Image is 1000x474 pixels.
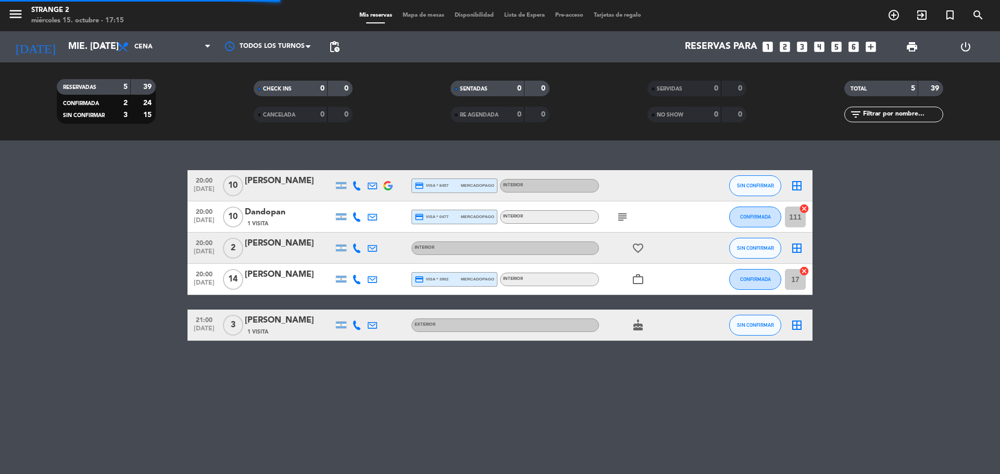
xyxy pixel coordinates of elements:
[63,85,96,90] span: RESERVADAS
[729,175,781,196] button: SIN CONFIRMAR
[415,181,424,190] i: credit_card
[517,85,521,92] strong: 0
[616,211,629,223] i: subject
[449,12,499,18] span: Disponibilidad
[740,214,771,220] span: CONFIRMADA
[740,276,771,282] span: CONFIRMADA
[589,12,646,18] span: Tarjetas de regalo
[738,85,744,92] strong: 0
[541,111,547,118] strong: 0
[223,175,243,196] span: 10
[191,313,217,325] span: 21:00
[223,315,243,336] span: 3
[245,174,333,188] div: [PERSON_NAME]
[223,269,243,290] span: 14
[191,325,217,337] span: [DATE]
[415,246,434,250] span: INTERIOR
[906,41,918,53] span: print
[320,111,324,118] strong: 0
[791,242,803,254] i: border_all
[191,205,217,217] span: 20:00
[191,174,217,186] span: 20:00
[729,315,781,336] button: SIN CONFIRMAR
[191,186,217,198] span: [DATE]
[63,101,99,106] span: CONFIRMADA
[191,217,217,229] span: [DATE]
[461,182,494,189] span: mercadopago
[738,111,744,118] strong: 0
[460,112,498,118] span: RE AGENDADA
[864,40,878,54] i: add_box
[541,85,547,92] strong: 0
[830,40,843,54] i: looks_5
[143,83,154,91] strong: 39
[632,319,644,331] i: cake
[8,6,23,25] button: menu
[916,9,928,21] i: exit_to_app
[415,181,448,190] span: visa * 8457
[191,279,217,291] span: [DATE]
[813,40,826,54] i: looks_4
[461,276,494,283] span: mercadopago
[499,12,550,18] span: Lista de Espera
[415,212,448,222] span: visa * 0477
[972,9,984,21] i: search
[737,322,774,328] span: SIN CONFIRMAR
[415,212,424,222] i: credit_card
[714,85,718,92] strong: 0
[245,314,333,327] div: [PERSON_NAME]
[460,86,488,92] span: SENTADAS
[851,86,867,92] span: TOTAL
[247,328,268,336] span: 1 Visita
[397,12,449,18] span: Mapa de mesas
[191,267,217,279] span: 20:00
[849,108,862,121] i: filter_list
[344,85,351,92] strong: 0
[791,180,803,192] i: border_all
[245,268,333,281] div: [PERSON_NAME]
[944,9,956,21] i: turned_in_not
[737,183,774,188] span: SIN CONFIRMAR
[911,85,915,92] strong: 5
[223,238,243,259] span: 2
[383,181,393,190] img: google-logo.png
[143,111,154,119] strong: 15
[959,41,972,53] i: power_settings_new
[245,206,333,219] div: Dandopan
[795,40,809,54] i: looks_3
[799,266,809,276] i: cancel
[714,111,718,118] strong: 0
[123,83,128,91] strong: 5
[737,245,774,251] span: SIN CONFIRMAR
[63,113,105,118] span: SIN CONFIRMAR
[503,183,523,187] span: INTERIOR
[685,42,757,52] span: Reservas para
[191,236,217,248] span: 20:00
[847,40,860,54] i: looks_6
[503,277,523,281] span: INTERIOR
[517,111,521,118] strong: 0
[799,203,809,214] i: cancel
[632,242,644,254] i: favorite_border
[791,319,803,331] i: border_all
[461,213,494,220] span: mercadopago
[862,109,943,120] input: Filtrar por nombre...
[657,86,682,92] span: SERVIDAS
[247,220,268,228] span: 1 Visita
[344,111,351,118] strong: 0
[8,6,23,22] i: menu
[632,273,644,286] i: work_outline
[939,31,992,62] div: LOG OUT
[415,323,435,327] span: EXTERIOR
[8,35,63,58] i: [DATE]
[263,86,292,92] span: CHECK INS
[191,248,217,260] span: [DATE]
[123,111,128,119] strong: 3
[31,16,124,26] div: miércoles 15. octubre - 17:15
[320,85,324,92] strong: 0
[657,112,683,118] span: NO SHOW
[415,275,424,284] i: credit_card
[729,207,781,227] button: CONFIRMADA
[245,237,333,250] div: [PERSON_NAME]
[729,269,781,290] button: CONFIRMADA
